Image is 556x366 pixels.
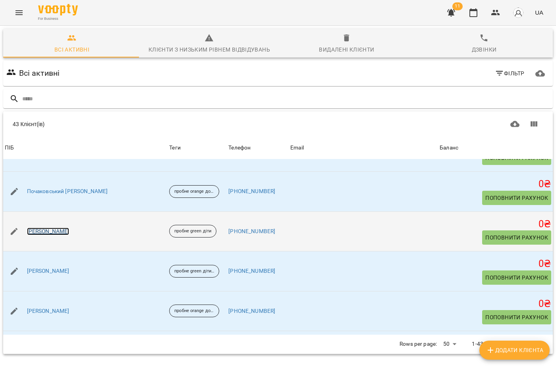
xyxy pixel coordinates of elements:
[482,310,551,324] button: Поповнити рахунок
[440,143,458,153] div: Баланс
[479,341,550,360] button: Додати клієнта
[452,2,463,10] span: 11
[290,143,304,153] div: Sort
[440,143,458,153] div: Sort
[472,340,497,348] p: 1-43 of 43
[440,298,551,310] h5: 0 ₴
[319,45,374,54] div: Видалені клієнти
[440,143,551,153] span: Баланс
[524,115,543,134] button: Показати колонки
[3,111,553,137] div: Table Toolbar
[38,16,78,21] span: For Business
[440,178,551,190] h5: 0 ₴
[400,340,437,348] p: Rows per page:
[482,191,551,205] button: Поповнити рахунок
[174,308,214,314] p: пробне orange дорослі
[492,66,528,80] button: Фільтр
[38,4,78,15] img: Voopty Logo
[10,3,29,22] button: Menu
[27,307,69,315] a: [PERSON_NAME]
[228,308,275,314] a: [PHONE_NUMBER]
[440,218,551,230] h5: 0 ₴
[13,120,275,128] div: 43 Клієнт(ів)
[472,45,497,54] div: Дзвінки
[485,312,548,322] span: Поповнити рахунок
[27,188,108,195] a: Почаковський [PERSON_NAME]
[482,230,551,245] button: Поповнити рахунок
[19,67,60,79] h6: Всі активні
[54,45,89,54] div: Всі активні
[290,143,304,153] div: Email
[5,143,166,153] span: ПІБ
[149,45,270,54] div: Клієнти з низьким рівнем відвідувань
[290,143,436,153] span: Email
[174,268,214,275] p: пробне green діти 1400
[485,193,548,203] span: Поповнити рахунок
[5,143,14,153] div: Sort
[482,270,551,285] button: Поповнити рахунок
[5,143,14,153] div: ПІБ
[169,225,216,238] div: пробне green діти
[228,228,275,234] a: [PHONE_NUMBER]
[228,143,287,153] span: Телефон
[440,258,551,270] h5: 0 ₴
[169,265,219,278] div: пробне green діти 1400
[169,185,219,198] div: пробне orange дорослі
[228,143,251,153] div: Телефон
[495,69,525,78] span: Фільтр
[485,233,548,242] span: Поповнити рахунок
[228,268,275,274] a: [PHONE_NUMBER]
[535,8,543,17] span: UA
[486,345,543,355] span: Додати клієнта
[228,188,275,194] a: [PHONE_NUMBER]
[174,188,214,195] p: пробне orange дорослі
[485,273,548,282] span: Поповнити рахунок
[506,115,525,134] button: Завантажити CSV
[440,338,459,350] div: 50
[174,228,211,235] p: пробне green діти
[169,143,225,153] div: Теги
[513,7,524,18] img: avatar_s.png
[27,267,69,275] a: [PERSON_NAME]
[532,5,546,20] button: UA
[228,143,251,153] div: Sort
[169,305,219,317] div: пробне orange дорослі
[27,228,69,236] a: [PERSON_NAME]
